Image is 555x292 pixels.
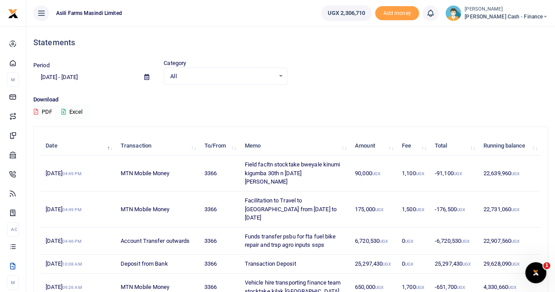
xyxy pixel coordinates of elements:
h4: Statements [33,38,548,47]
button: PDF [33,105,53,119]
small: 09:26 AM [62,285,82,290]
label: Period [33,61,50,70]
a: profile-user [PERSON_NAME] [PERSON_NAME] Cash - Finance [445,5,548,21]
td: -91,100 [430,155,479,191]
td: MTN Mobile Money [116,155,200,191]
small: UGX [405,262,413,267]
th: Amount: activate to sort column ascending [350,137,397,155]
td: 25,297,430 [430,255,479,274]
small: UGX [454,171,462,176]
small: 10:08 AM [62,262,82,267]
td: 1,100 [397,155,430,191]
small: UGX [511,239,519,244]
small: UGX [508,285,516,290]
a: logo-small logo-large logo-large [8,10,18,16]
td: 25,297,430 [350,255,397,274]
small: UGX [415,285,424,290]
th: Total: activate to sort column ascending [430,137,479,155]
small: UGX [511,207,519,212]
small: UGX [383,262,391,267]
a: Add money [375,9,419,16]
th: Running balance: activate to sort column ascending [479,137,541,155]
small: UGX [461,239,469,244]
small: UGX [457,285,465,290]
label: Category [164,59,186,68]
td: 22,731,060 [479,191,541,227]
li: M [7,72,19,87]
td: 3366 [199,255,240,274]
span: Asili Farms Masindi Limited [53,9,125,17]
span: UGX 2,306,710 [328,9,365,18]
td: Transaction Deposit [240,255,350,274]
td: [DATE] [41,255,116,274]
small: UGX [415,171,424,176]
small: 04:46 PM [62,239,82,244]
a: UGX 2,306,710 [321,5,372,21]
th: Date: activate to sort column descending [41,137,116,155]
td: 0 [397,227,430,255]
td: Account Transfer outwards [116,227,200,255]
li: Wallet ballance [318,5,375,21]
span: All [170,72,274,81]
small: UGX [415,207,424,212]
small: 04:49 PM [62,207,82,212]
td: Deposit from Bank [116,255,200,274]
li: Ac [7,222,19,237]
td: [DATE] [41,155,116,191]
td: 29,628,090 [479,255,541,274]
td: -6,720,530 [430,227,479,255]
small: UGX [372,171,380,176]
th: To/From: activate to sort column ascending [199,137,240,155]
td: 22,639,960 [479,155,541,191]
small: UGX [457,207,465,212]
span: Add money [375,6,419,21]
td: 6,720,530 [350,227,397,255]
td: Field facltn stocktake bweyale kinumi kigumba 30th n [DATE] [PERSON_NAME] [240,155,350,191]
span: [PERSON_NAME] Cash - Finance [465,13,548,21]
img: logo-small [8,8,18,19]
td: [DATE] [41,227,116,255]
small: UGX [511,262,519,267]
td: 3366 [199,227,240,255]
td: [DATE] [41,191,116,227]
td: Facilitation to Travel to [GEOGRAPHIC_DATA] from [DATE] to [DATE] [240,191,350,227]
td: 175,000 [350,191,397,227]
button: Excel [54,105,90,119]
td: 90,000 [350,155,397,191]
small: UGX [375,207,383,212]
td: Funds transfer psbu for fta fuel bike repair and trsp agro inputs ssps [240,227,350,255]
iframe: Intercom live chat [525,262,546,283]
th: Memo: activate to sort column ascending [240,137,350,155]
th: Transaction: activate to sort column ascending [116,137,200,155]
td: -176,500 [430,191,479,227]
small: UGX [380,239,388,244]
input: select period [33,70,137,85]
small: [PERSON_NAME] [465,6,548,13]
li: M [7,275,19,290]
small: UGX [375,285,383,290]
td: 22,907,560 [479,227,541,255]
td: 1,500 [397,191,430,227]
span: 1 [543,262,550,269]
small: UGX [462,262,471,267]
td: 0 [397,255,430,274]
th: Fee: activate to sort column ascending [397,137,430,155]
img: profile-user [445,5,461,21]
p: Download [33,95,548,105]
li: Toup your wallet [375,6,419,21]
small: 04:49 PM [62,171,82,176]
td: 3366 [199,155,240,191]
td: MTN Mobile Money [116,191,200,227]
td: 3366 [199,191,240,227]
small: UGX [405,239,413,244]
small: UGX [511,171,519,176]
